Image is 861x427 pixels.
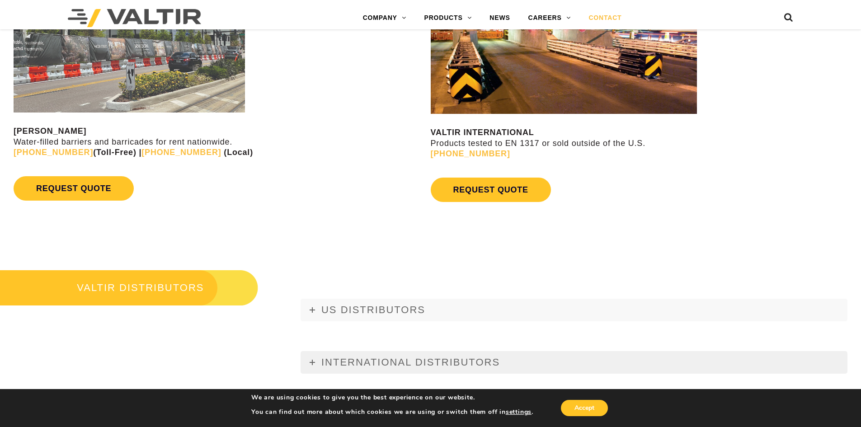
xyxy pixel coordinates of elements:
a: INTERNATIONAL DISTRIBUTORS [301,351,847,374]
a: CAREERS [519,9,580,27]
button: settings [506,408,532,416]
a: COMPANY [354,9,415,27]
p: We are using cookies to give you the best experience on our website. [251,394,533,402]
a: US DISTRIBUTORS [301,299,847,321]
p: You can find out more about which cookies we are using or switch them off in . [251,408,533,416]
span: INTERNATIONAL DISTRIBUTORS [321,357,500,368]
strong: [PERSON_NAME] [14,127,86,136]
a: CONTACT [579,9,630,27]
strong: VALTIR INTERNATIONAL [431,128,534,137]
a: [PHONE_NUMBER] [141,148,221,157]
a: REQUEST QUOTE [431,178,551,202]
img: Valtir [68,9,201,27]
strong: (Local) [224,148,253,157]
p: Water-filled barriers and barricades for rent nationwide. [14,126,428,158]
a: NEWS [480,9,519,27]
span: US DISTRIBUTORS [321,304,425,315]
a: [PHONE_NUMBER] [14,148,93,157]
a: PRODUCTS [415,9,481,27]
button: Accept [561,400,608,416]
strong: (Toll-Free) | [14,148,141,157]
a: REQUEST QUOTE [14,176,134,201]
a: [PHONE_NUMBER] [431,149,510,158]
